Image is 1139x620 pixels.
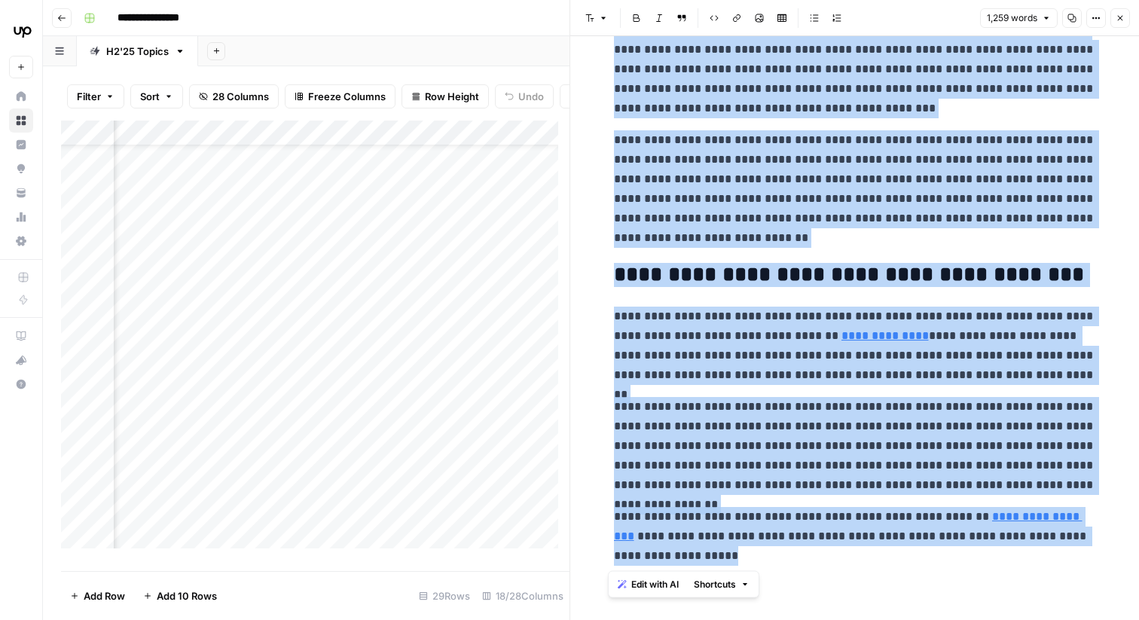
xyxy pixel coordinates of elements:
[308,89,386,104] span: Freeze Columns
[157,588,217,603] span: Add 10 Rows
[688,575,756,594] button: Shortcuts
[140,89,160,104] span: Sort
[9,12,33,50] button: Workspace: Upwork
[9,372,33,396] button: Help + Support
[84,588,125,603] span: Add Row
[285,84,395,108] button: Freeze Columns
[9,324,33,348] a: AirOps Academy
[476,584,569,608] div: 18/28 Columns
[212,89,269,104] span: 28 Columns
[9,17,36,44] img: Upwork Logo
[9,229,33,253] a: Settings
[61,584,134,608] button: Add Row
[130,84,183,108] button: Sort
[9,108,33,133] a: Browse
[425,89,479,104] span: Row Height
[980,8,1058,28] button: 1,259 words
[134,584,226,608] button: Add 10 Rows
[67,84,124,108] button: Filter
[612,575,685,594] button: Edit with AI
[9,133,33,157] a: Insights
[631,578,679,591] span: Edit with AI
[987,11,1037,25] span: 1,259 words
[495,84,554,108] button: Undo
[106,44,169,59] div: H2'25 Topics
[9,157,33,181] a: Opportunities
[9,348,33,372] button: What's new?
[518,89,544,104] span: Undo
[189,84,279,108] button: 28 Columns
[413,584,476,608] div: 29 Rows
[77,89,101,104] span: Filter
[9,84,33,108] a: Home
[402,84,489,108] button: Row Height
[77,36,198,66] a: H2'25 Topics
[9,205,33,229] a: Usage
[9,181,33,205] a: Your Data
[694,578,736,591] span: Shortcuts
[10,349,32,371] div: What's new?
